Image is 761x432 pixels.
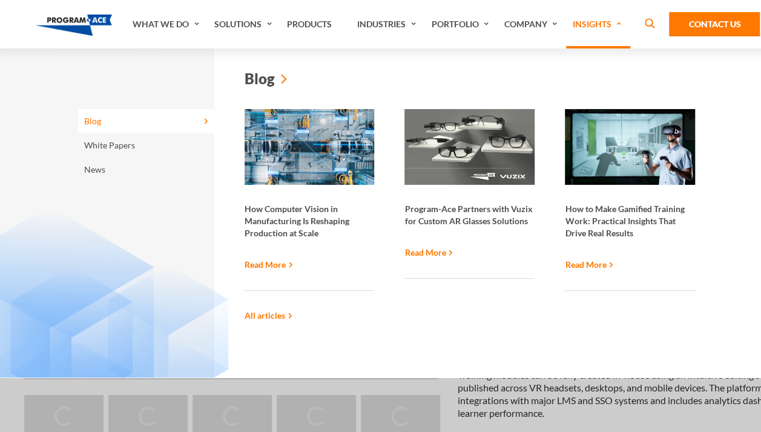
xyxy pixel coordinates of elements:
[245,309,292,322] a: All articles
[245,48,696,109] a: Blog
[669,12,760,36] a: Contact Us
[565,185,695,239] strong: How to Make Gamified Training Work: Practical Insights That Drive Real Results
[565,258,613,271] a: Read More
[565,109,695,185] img: Gamified training preview
[404,185,535,227] strong: Program-Ace Partners with Vuzix for Custom AR Glasses Solutions
[78,109,214,133] a: Blog
[78,133,214,158] a: White Papers
[245,109,375,185] img: Computer vision in manufacturing preview
[404,109,535,185] img: Vuzix program ace preview img
[404,246,453,259] a: Read More
[245,185,375,239] strong: How Computer Vision in Manufacturing Is Reshaping Production at Scale
[245,258,293,271] a: Read More
[78,158,214,182] a: News
[36,15,113,36] img: Program-Ace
